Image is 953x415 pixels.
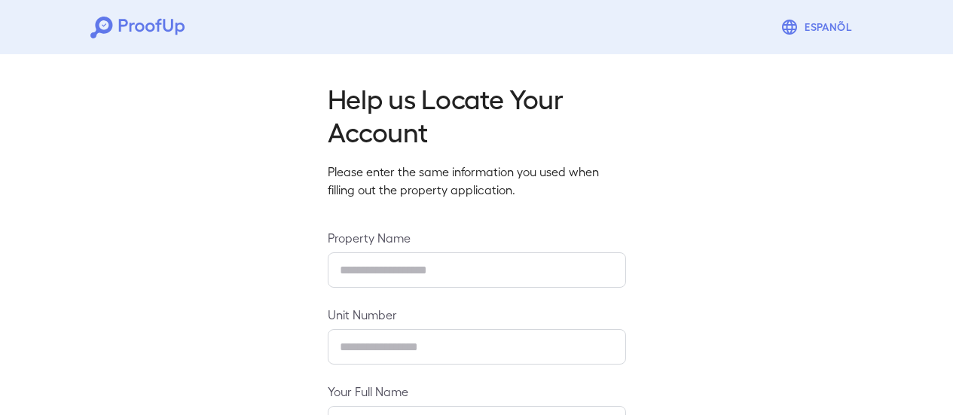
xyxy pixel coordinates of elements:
[328,81,626,148] h2: Help us Locate Your Account
[328,163,626,199] p: Please enter the same information you used when filling out the property application.
[328,306,626,323] label: Unit Number
[328,383,626,400] label: Your Full Name
[774,12,863,42] button: Espanõl
[328,229,626,246] label: Property Name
